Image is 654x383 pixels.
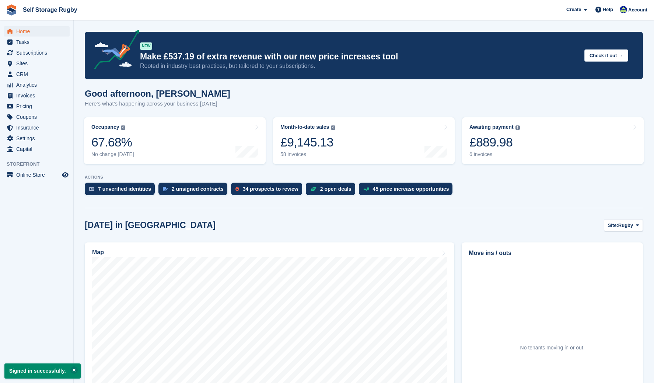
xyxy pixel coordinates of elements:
[4,58,70,69] a: menu
[16,123,60,133] span: Insurance
[620,6,627,13] img: Richard Palmer
[566,6,581,13] span: Create
[16,112,60,122] span: Coupons
[16,48,60,58] span: Subscriptions
[4,90,70,101] a: menu
[4,69,70,79] a: menu
[89,187,94,191] img: verify_identity-adf6edd0f0f0b5bbfe63781bf79b02c33cf7c696d77639b501bdc392416b5a36.svg
[16,101,60,111] span: Pricing
[4,170,70,180] a: menu
[235,187,239,191] img: prospect-51fa495bee0391a8d652442698ab0144808aea92771e9ea1ae160a38d050c398.svg
[140,51,578,62] p: Make £537.19 of extra revenue with our new price increases tool
[7,161,73,168] span: Storefront
[4,26,70,37] a: menu
[16,144,60,154] span: Capital
[469,135,520,150] div: £889.98
[16,37,60,47] span: Tasks
[584,49,628,62] button: Check it out →
[608,222,618,229] span: Site:
[85,100,230,108] p: Here's what's happening across your business [DATE]
[20,4,80,16] a: Self Storage Rugby
[16,69,60,79] span: CRM
[363,187,369,191] img: price_increase_opportunities-93ffe204e8149a01c8c9dc8f82e8f89637d9d84a8eef4429ea346261dce0b2c0.svg
[158,183,231,199] a: 2 unsigned contracts
[618,222,633,229] span: Rugby
[520,344,585,352] div: No tenants moving in or out.
[85,89,230,99] h1: Good afternoon, [PERSON_NAME]
[373,186,449,192] div: 45 price increase opportunities
[273,117,455,164] a: Month-to-date sales £9,145.13 58 invoices
[306,183,359,199] a: 2 open deals
[280,124,329,130] div: Month-to-date sales
[515,125,520,130] img: icon-info-grey-7440780725fd019a000dd9b08b2336e03edf1995a4989e88bcd33f0948082b44.svg
[172,186,224,192] div: 2 unsigned contracts
[280,151,335,158] div: 58 invoices
[85,175,643,180] p: ACTIONS
[163,187,168,191] img: contract_signature_icon-13c848040528278c33f63329250d36e43548de30e8caae1d1a13099fd9432cc5.svg
[121,125,125,130] img: icon-info-grey-7440780725fd019a000dd9b08b2336e03edf1995a4989e88bcd33f0948082b44.svg
[91,124,119,130] div: Occupancy
[85,183,158,199] a: 7 unverified identities
[16,133,60,144] span: Settings
[280,135,335,150] div: £9,145.13
[628,6,647,14] span: Account
[4,112,70,122] a: menu
[6,4,17,15] img: stora-icon-8386f47178a22dfd0bd8f6a31ec36ba5ce8667c1dd55bd0f319d3a0aa187defe.svg
[462,117,644,164] a: Awaiting payment £889.98 6 invoices
[140,42,152,50] div: NEW
[88,30,140,72] img: price-adjustments-announcement-icon-8257ccfd72463d97f412b2fc003d46551f7dbcb40ab6d574587a9cd5c0d94...
[4,37,70,47] a: menu
[331,125,335,130] img: icon-info-grey-7440780725fd019a000dd9b08b2336e03edf1995a4989e88bcd33f0948082b44.svg
[469,124,514,130] div: Awaiting payment
[16,58,60,69] span: Sites
[4,133,70,144] a: menu
[16,90,60,101] span: Invoices
[84,117,266,164] a: Occupancy 67.68% No change [DATE]
[4,144,70,154] a: menu
[140,62,578,70] p: Rooted in industry best practices, but tailored to your subscriptions.
[4,101,70,111] a: menu
[469,249,636,258] h2: Move ins / outs
[16,80,60,90] span: Analytics
[91,135,134,150] div: 67.68%
[469,151,520,158] div: 6 invoices
[92,249,104,256] h2: Map
[98,186,151,192] div: 7 unverified identities
[310,186,316,191] img: deal-1b604bf984904fb50ccaf53a9ad4b4a5d6e5aea283cecdc64d6e3604feb123c2.svg
[359,183,457,199] a: 45 price increase opportunities
[16,170,60,180] span: Online Store
[61,170,70,179] a: Preview store
[4,363,81,379] p: Signed in successfully.
[320,186,352,192] div: 2 open deals
[16,26,60,37] span: Home
[91,151,134,158] div: No change [DATE]
[85,220,216,230] h2: [DATE] in [GEOGRAPHIC_DATA]
[4,48,70,58] a: menu
[4,80,70,90] a: menu
[604,219,643,231] button: Site: Rugby
[603,6,613,13] span: Help
[4,123,70,133] a: menu
[231,183,306,199] a: 34 prospects to review
[243,186,298,192] div: 34 prospects to review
